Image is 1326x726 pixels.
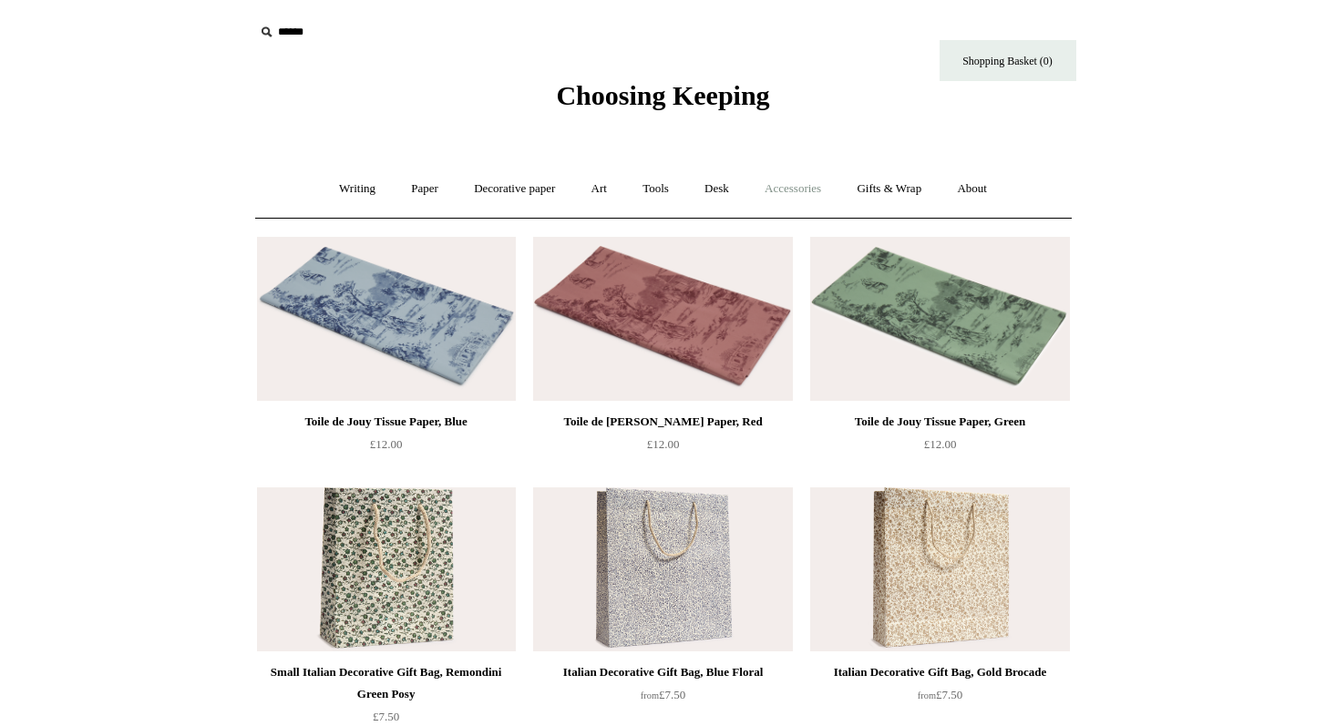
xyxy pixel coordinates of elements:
[810,487,1069,651] a: Italian Decorative Gift Bag, Gold Brocade Italian Decorative Gift Bag, Gold Brocade
[810,237,1069,401] a: Toile de Jouy Tissue Paper, Green Toile de Jouy Tissue Paper, Green
[641,690,659,700] span: from
[626,165,685,213] a: Tools
[688,165,745,213] a: Desk
[538,411,787,433] div: Toile de [PERSON_NAME] Paper, Red
[647,437,680,451] span: £12.00
[556,80,769,110] span: Choosing Keeping
[748,165,838,213] a: Accessories
[815,661,1064,683] div: Italian Decorative Gift Bag, Gold Brocade
[810,237,1069,401] img: Toile de Jouy Tissue Paper, Green
[395,165,455,213] a: Paper
[924,437,957,451] span: £12.00
[370,437,403,451] span: £12.00
[323,165,392,213] a: Writing
[373,710,399,723] span: £7.50
[533,237,792,401] img: Toile de Jouy Tissue Paper, Red
[257,487,516,651] a: Small Italian Decorative Gift Bag, Remondini Green Posy Small Italian Decorative Gift Bag, Remond...
[840,165,938,213] a: Gifts & Wrap
[457,165,571,213] a: Decorative paper
[533,487,792,651] a: Italian Decorative Gift Bag, Blue Floral Italian Decorative Gift Bag, Blue Floral
[918,688,962,701] span: £7.50
[533,411,792,486] a: Toile de [PERSON_NAME] Paper, Red £12.00
[257,237,516,401] img: Toile de Jouy Tissue Paper, Blue
[940,40,1076,81] a: Shopping Basket (0)
[810,487,1069,651] img: Italian Decorative Gift Bag, Gold Brocade
[257,237,516,401] a: Toile de Jouy Tissue Paper, Blue Toile de Jouy Tissue Paper, Blue
[262,661,511,705] div: Small Italian Decorative Gift Bag, Remondini Green Posy
[575,165,623,213] a: Art
[257,411,516,486] a: Toile de Jouy Tissue Paper, Blue £12.00
[533,237,792,401] a: Toile de Jouy Tissue Paper, Red Toile de Jouy Tissue Paper, Red
[810,411,1069,486] a: Toile de Jouy Tissue Paper, Green £12.00
[538,661,787,683] div: Italian Decorative Gift Bag, Blue Floral
[556,95,769,107] a: Choosing Keeping
[641,688,685,701] span: £7.50
[533,487,792,651] img: Italian Decorative Gift Bag, Blue Floral
[257,487,516,651] img: Small Italian Decorative Gift Bag, Remondini Green Posy
[815,411,1064,433] div: Toile de Jouy Tissue Paper, Green
[941,165,1003,213] a: About
[262,411,511,433] div: Toile de Jouy Tissue Paper, Blue
[918,690,936,700] span: from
